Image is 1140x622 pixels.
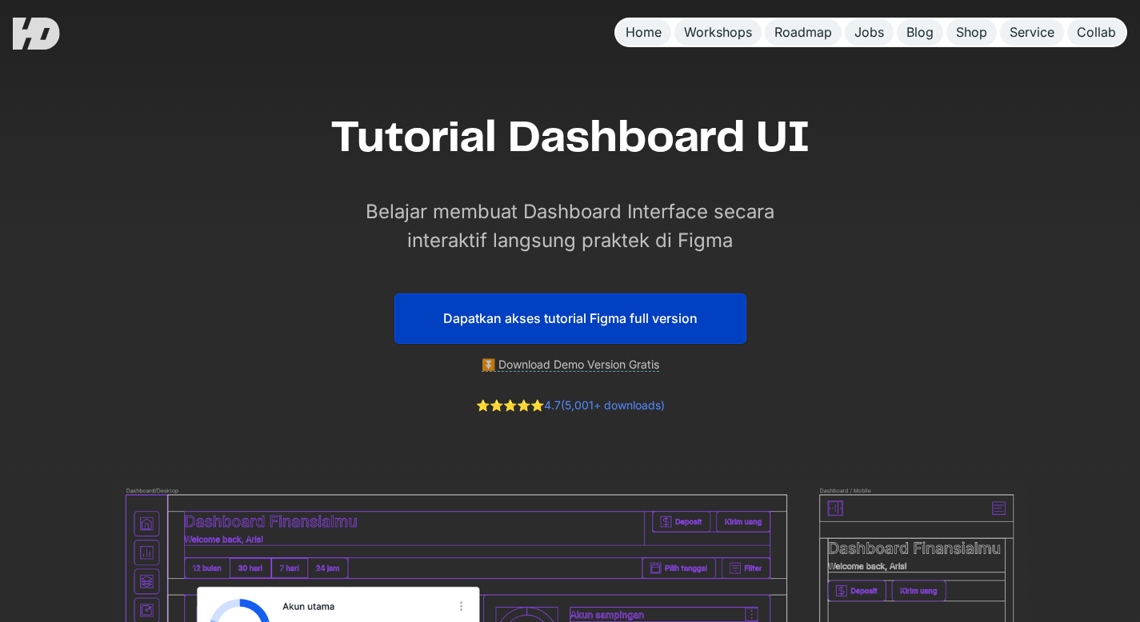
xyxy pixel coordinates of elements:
[906,24,934,41] div: Blog
[1077,24,1116,41] div: Collab
[482,357,659,372] a: ⏬ Download Demo Version Gratis
[626,24,662,41] div: Home
[330,112,810,165] h1: Tutorial Dashboard UI
[1010,24,1054,41] div: Service
[1067,19,1126,46] a: Collab
[1000,19,1064,46] a: Service
[476,398,544,412] a: ⭐️⭐️⭐️⭐️⭐️
[476,397,665,414] div: 4.7
[774,24,832,41] div: Roadmap
[561,398,665,412] a: (5,001+ downloads)
[684,24,752,41] div: Workshops
[845,19,894,46] a: Jobs
[346,197,794,255] p: Belajar membuat Dashboard Interface secara interaktif langsung praktek di Figma
[854,24,884,41] div: Jobs
[616,19,671,46] a: Home
[897,19,943,46] a: Blog
[674,19,762,46] a: Workshops
[956,24,987,41] div: Shop
[765,19,842,46] a: Roadmap
[946,19,997,46] a: Shop
[394,293,746,344] a: Dapatkan akses tutorial Figma full version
